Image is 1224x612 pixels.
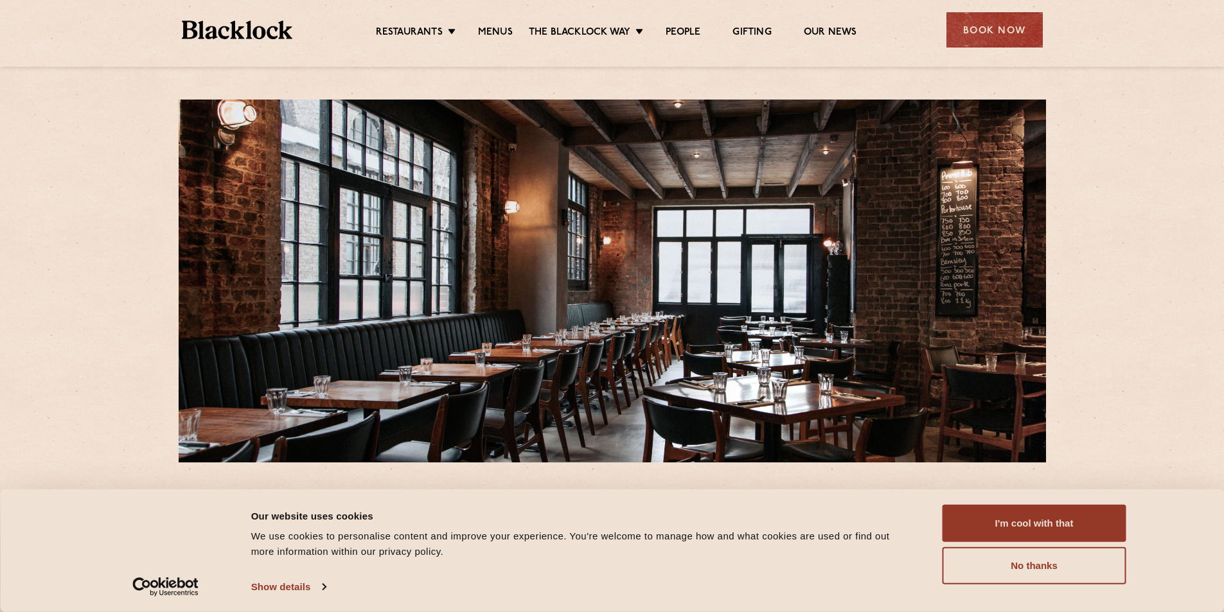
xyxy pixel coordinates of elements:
[109,577,222,597] a: Usercentrics Cookiebot - opens in a new window
[478,26,513,40] a: Menus
[666,26,700,40] a: People
[251,529,914,559] div: We use cookies to personalise content and improve your experience. You're welcome to manage how a...
[943,547,1126,584] button: No thanks
[251,508,914,523] div: Our website uses cookies
[529,26,630,40] a: The Blacklock Way
[182,21,293,39] img: BL_Textured_Logo-footer-cropped.svg
[732,26,771,40] a: Gifting
[804,26,857,40] a: Our News
[251,577,326,597] a: Show details
[946,12,1043,48] div: Book Now
[943,505,1126,542] button: I'm cool with that
[376,26,443,40] a: Restaurants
